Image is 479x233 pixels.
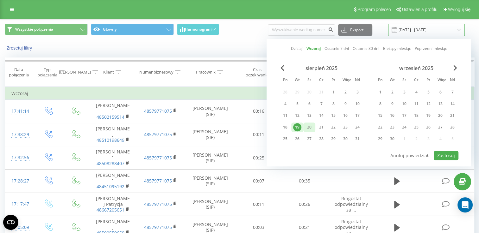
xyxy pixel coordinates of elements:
[305,135,313,143] div: 27
[236,146,282,170] td: 00:25
[315,134,327,144] div: czw 28 sie 2025
[353,76,362,85] abbr: niedziela
[351,122,363,132] div: ndz 24 sie 2025
[96,195,130,207] font: [PERSON_NAME] Patrycja
[236,100,282,123] td: 00:16
[341,111,350,120] div: 16
[376,88,384,96] div: 1
[341,123,350,131] div: 23
[352,46,379,52] a: Ostatnie 30 dni
[5,45,35,51] button: Zresetuj filtry
[398,87,410,97] div: śr 3 WRZ 2025
[386,134,398,144] div: WT 30 WRZ 2025
[281,193,327,216] td: 00:26
[236,123,282,146] td: 00:11
[291,111,303,120] div: wt 12 sie 2025
[374,111,386,120] div: pon 15 WRZ 2025
[329,100,337,108] div: 8
[327,111,339,120] div: pt 15 sie 2025
[398,122,410,132] div: śr 24 WRZ 2025
[281,135,289,143] div: 25
[185,146,236,170] td: [PERSON_NAME] (SIP)
[327,87,339,97] div: pt 1 sie 2025
[329,76,338,85] abbr: piątek
[436,123,444,131] div: 27
[388,123,396,131] div: 23
[351,134,363,144] div: NDZ 31 sie 2025
[236,193,282,216] td: 00:11
[353,135,362,143] div: 31
[339,111,351,120] div: sob 16 sie 2025
[436,88,444,96] div: 6
[91,24,174,35] button: Główny
[291,99,303,109] div: WT 5 sie 2025
[306,46,320,52] a: Wczoraj
[357,7,391,12] span: Program poleceń
[293,100,301,108] div: 5
[324,46,349,52] a: Ostatnie 7 dni
[400,123,408,131] div: 24
[327,122,339,132] div: pt 22 sie 2025
[339,99,351,109] div: sob 9 sie 2025
[338,24,372,36] button: Eksport
[448,76,457,85] abbr: niedziela
[291,134,303,144] div: wt 26 sie 2025
[327,99,339,109] div: pt 8 sie 2025
[279,134,291,144] div: pon 25 sie 2025
[291,122,303,132] div: WT 19 sie 2025
[280,76,290,85] abbr: poniedziałek
[402,7,438,12] span: Ustawienia profilu
[446,122,458,132] div: NDZ 28 WRZ 2025
[374,122,386,132] div: pon 22 WRZ 2025
[339,134,351,144] div: sob 30 sie 2025
[11,201,29,207] font: 17:17:47
[293,111,301,120] div: 12
[97,137,124,143] a: 48510198649
[317,111,325,120] div: 14
[374,99,386,109] div: pon 8 WRZ 2025
[268,24,335,36] input: Wyszukiwanie według numeru
[374,134,386,144] div: pon 29 WRZ 2025
[400,76,409,85] abbr: środa
[185,193,236,216] td: [PERSON_NAME] (SIP)
[327,134,339,144] div: pt 29 sie 2025
[410,111,422,120] div: CZW 18 WRZ 2025
[303,134,315,144] div: śr 27 sie 2025
[329,123,337,131] div: 22
[96,218,130,230] font: [PERSON_NAME]
[96,149,130,160] font: [PERSON_NAME]
[315,99,327,109] div: czw 7 sie 2025
[424,76,433,85] abbr: piątek
[59,69,91,75] div: [PERSON_NAME]
[341,100,350,108] div: 9
[424,111,432,120] div: 19
[303,111,315,120] div: śr 13 sie 2025
[339,122,351,132] div: sob 23 sie 2025
[103,69,114,75] div: Klient
[185,169,236,193] td: [PERSON_NAME] (SIP)
[434,111,446,120] div: SOB 20 WRZ 2025
[446,99,458,109] div: NDZ 14 WRZ 2025
[386,122,398,132] div: WT 23 WRZ 2025
[453,65,457,71] span: Następny miesiąc
[96,102,130,114] font: [PERSON_NAME]
[279,122,291,132] div: pon 18 sie 2025
[412,76,421,85] abbr: czwartek
[11,178,29,184] font: 17:28:27
[457,197,473,212] div: Otwórz komunikator Intercom Messenger
[303,122,315,132] div: śr 20 sie 2025
[305,76,314,85] abbr: środa
[434,151,458,160] button: Zastosuj
[5,87,474,100] td: Wczoraj
[281,123,289,131] div: 18
[341,88,350,96] div: 2
[317,135,325,143] div: 28
[398,99,410,109] div: Śr 10 WRZ 2025
[376,135,384,143] div: 29
[185,100,236,123] td: [PERSON_NAME] (SIP)
[196,69,216,75] div: Pracownik
[329,88,337,96] div: 1
[11,131,29,137] font: 17:38:29
[303,99,315,109] div: śr 6 sie 2025
[97,114,124,120] a: 48502159514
